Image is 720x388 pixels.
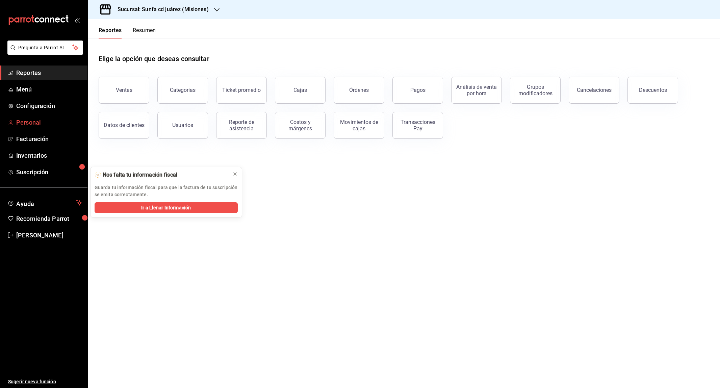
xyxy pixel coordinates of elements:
div: Descuentos [639,87,667,93]
div: Cajas [293,86,307,94]
button: Pagos [392,77,443,104]
div: Costos y márgenes [279,119,321,132]
span: Sugerir nueva función [8,378,82,385]
button: Análisis de venta por hora [451,77,502,104]
span: Recomienda Parrot [16,214,82,223]
span: Ir a Llenar Información [141,204,191,211]
button: Grupos modificadores [510,77,561,104]
button: open_drawer_menu [74,18,80,23]
button: Reportes [99,27,122,38]
span: Configuración [16,101,82,110]
span: Reportes [16,68,82,77]
span: Menú [16,85,82,94]
div: navigation tabs [99,27,156,38]
div: Categorías [170,87,196,93]
span: Ayuda [16,199,73,207]
button: Transacciones Pay [392,112,443,139]
button: Reporte de asistencia [216,112,267,139]
div: Órdenes [349,87,369,93]
button: Ticket promedio [216,77,267,104]
button: Categorías [157,77,208,104]
span: Pregunta a Parrot AI [18,44,73,51]
button: Costos y márgenes [275,112,326,139]
button: Movimientos de cajas [334,112,384,139]
div: Análisis de venta por hora [456,84,497,97]
a: Cajas [275,77,326,104]
div: Movimientos de cajas [338,119,380,132]
div: Cancelaciones [577,87,612,93]
p: Guarda tu información fiscal para que la factura de tu suscripción se emita correctamente. [95,184,238,198]
button: Cancelaciones [569,77,619,104]
div: Ticket promedio [222,87,261,93]
button: Usuarios [157,112,208,139]
span: Facturación [16,134,82,144]
button: Órdenes [334,77,384,104]
span: Inventarios [16,151,82,160]
button: Ventas [99,77,149,104]
div: 🫥 Nos falta tu información fiscal [95,171,227,179]
button: Pregunta a Parrot AI [7,41,83,55]
div: Grupos modificadores [514,84,556,97]
div: Transacciones Pay [397,119,439,132]
div: Pagos [410,87,426,93]
span: Suscripción [16,167,82,177]
div: Reporte de asistencia [221,119,262,132]
span: Personal [16,118,82,127]
a: Pregunta a Parrot AI [5,49,83,56]
span: [PERSON_NAME] [16,231,82,240]
h1: Elige la opción que deseas consultar [99,54,209,64]
button: Resumen [133,27,156,38]
h3: Sucursal: Sunfa cd juárez (Misiones) [112,5,209,14]
div: Ventas [116,87,132,93]
button: Descuentos [627,77,678,104]
div: Usuarios [172,122,193,128]
button: Ir a Llenar Información [95,202,238,213]
button: Datos de clientes [99,112,149,139]
div: Datos de clientes [104,122,145,128]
